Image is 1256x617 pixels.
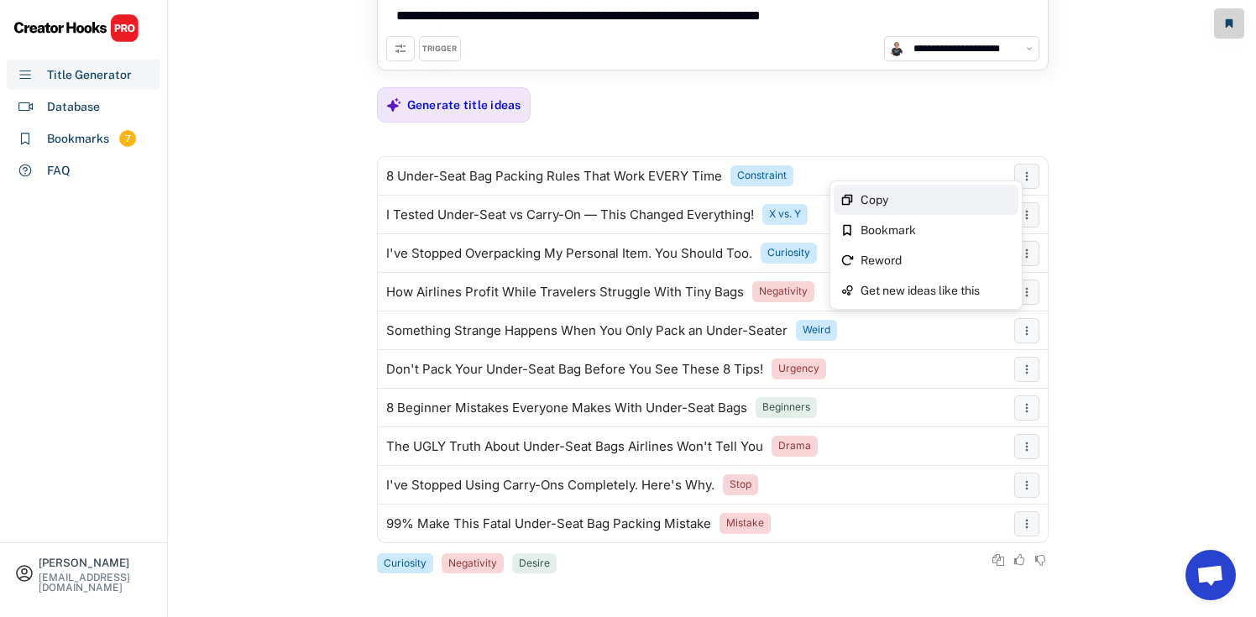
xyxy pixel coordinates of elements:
[762,400,810,415] div: Beginners
[47,98,100,116] div: Database
[759,285,808,299] div: Negativity
[861,285,1012,296] div: Get new ideas like this
[47,130,109,148] div: Bookmarks
[386,478,714,492] div: I've Stopped Using Carry-Ons Completely. Here's Why.
[407,97,521,112] div: Generate title ideas
[13,13,139,43] img: CHPRO%20Logo.svg
[386,247,752,260] div: I've Stopped Overpacking My Personal Item. You Should Too.
[47,66,132,84] div: Title Generator
[861,254,1012,266] div: Reword
[767,246,810,260] div: Curiosity
[119,132,136,146] div: 7
[386,440,763,453] div: The UGLY Truth About Under-Seat Bags Airlines Won't Tell You
[861,194,1012,206] div: Copy
[889,41,904,56] img: channels4_profile.jpg
[386,285,744,299] div: How Airlines Profit While Travelers Struggle With Tiny Bags
[422,44,457,55] div: TRIGGER
[39,573,153,593] div: [EMAIL_ADDRESS][DOMAIN_NAME]
[519,557,550,571] div: Desire
[737,169,787,183] div: Constraint
[769,207,801,222] div: X vs. Y
[384,557,427,571] div: Curiosity
[386,363,763,376] div: Don't Pack Your Under-Seat Bag Before You See These 8 Tips!
[448,557,497,571] div: Negativity
[47,162,71,180] div: FAQ
[386,170,722,183] div: 8 Under-Seat Bag Packing Rules That Work EVERY Time
[778,362,819,376] div: Urgency
[386,401,747,415] div: 8 Beginner Mistakes Everyone Makes With Under-Seat Bags
[386,208,754,222] div: I Tested Under-Seat vs Carry-On — This Changed Everything!
[386,324,788,337] div: Something Strange Happens When You Only Pack an Under-Seater
[778,439,811,453] div: Drama
[39,557,153,568] div: [PERSON_NAME]
[730,478,751,492] div: Stop
[1185,550,1236,600] a: Open chat
[386,517,711,531] div: 99% Make This Fatal Under-Seat Bag Packing Mistake
[726,516,764,531] div: Mistake
[861,224,1012,236] div: Bookmark
[803,323,830,337] div: Weird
